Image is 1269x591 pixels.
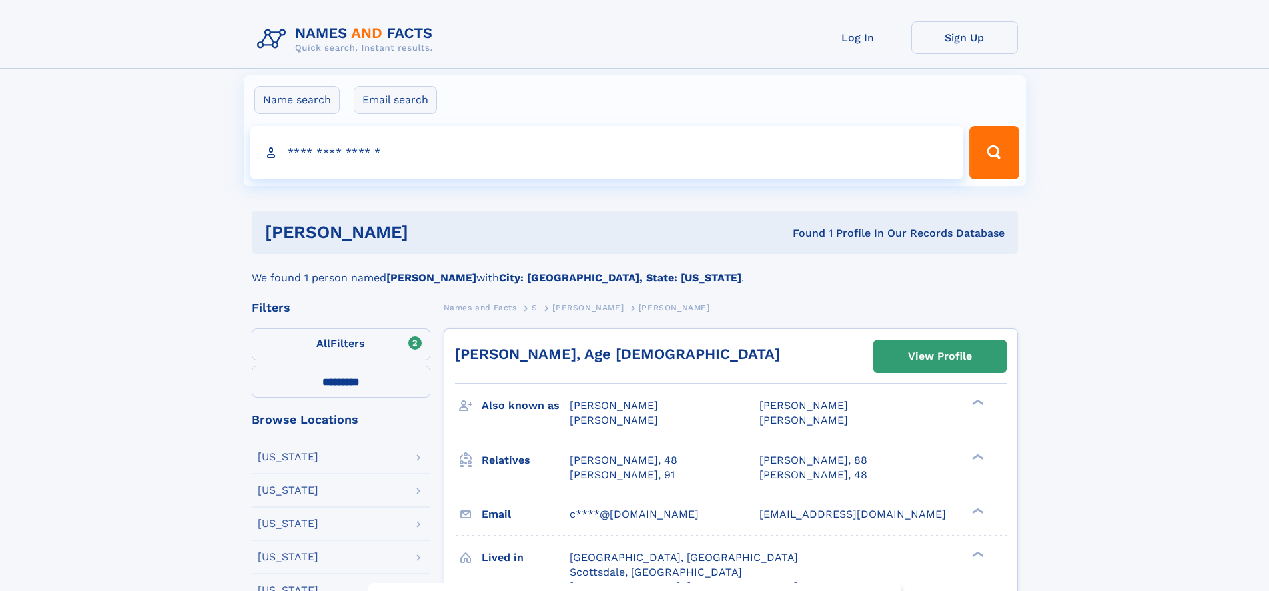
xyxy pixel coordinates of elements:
[759,453,867,468] a: [PERSON_NAME], 88
[969,506,985,515] div: ❯
[969,398,985,407] div: ❯
[600,226,1005,241] div: Found 1 Profile In Our Records Database
[265,224,601,241] h1: [PERSON_NAME]
[258,485,318,496] div: [US_STATE]
[532,303,538,312] span: S
[570,414,658,426] span: [PERSON_NAME]
[570,566,742,578] span: Scottsdale, [GEOGRAPHIC_DATA]
[444,299,517,316] a: Names and Facts
[252,21,444,57] img: Logo Names and Facts
[969,550,985,558] div: ❯
[570,399,658,412] span: [PERSON_NAME]
[908,341,972,372] div: View Profile
[639,303,710,312] span: [PERSON_NAME]
[482,546,570,569] h3: Lived in
[759,508,946,520] span: [EMAIL_ADDRESS][DOMAIN_NAME]
[252,328,430,360] label: Filters
[455,346,780,362] a: [PERSON_NAME], Age [DEMOGRAPHIC_DATA]
[570,453,677,468] a: [PERSON_NAME], 48
[570,468,675,482] a: [PERSON_NAME], 91
[482,394,570,417] h3: Also known as
[532,299,538,316] a: S
[258,552,318,562] div: [US_STATE]
[969,126,1019,179] button: Search Button
[254,86,340,114] label: Name search
[759,414,848,426] span: [PERSON_NAME]
[252,254,1018,286] div: We found 1 person named with .
[386,271,476,284] b: [PERSON_NAME]
[805,21,911,54] a: Log In
[250,126,964,179] input: search input
[759,468,867,482] a: [PERSON_NAME], 48
[258,518,318,529] div: [US_STATE]
[969,452,985,461] div: ❯
[316,337,330,350] span: All
[911,21,1018,54] a: Sign Up
[258,452,318,462] div: [US_STATE]
[482,449,570,472] h3: Relatives
[874,340,1006,372] a: View Profile
[552,303,624,312] span: [PERSON_NAME]
[252,414,430,426] div: Browse Locations
[570,551,798,564] span: [GEOGRAPHIC_DATA], [GEOGRAPHIC_DATA]
[499,271,741,284] b: City: [GEOGRAPHIC_DATA], State: [US_STATE]
[759,399,848,412] span: [PERSON_NAME]
[354,86,437,114] label: Email search
[482,503,570,526] h3: Email
[552,299,624,316] a: [PERSON_NAME]
[252,302,430,314] div: Filters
